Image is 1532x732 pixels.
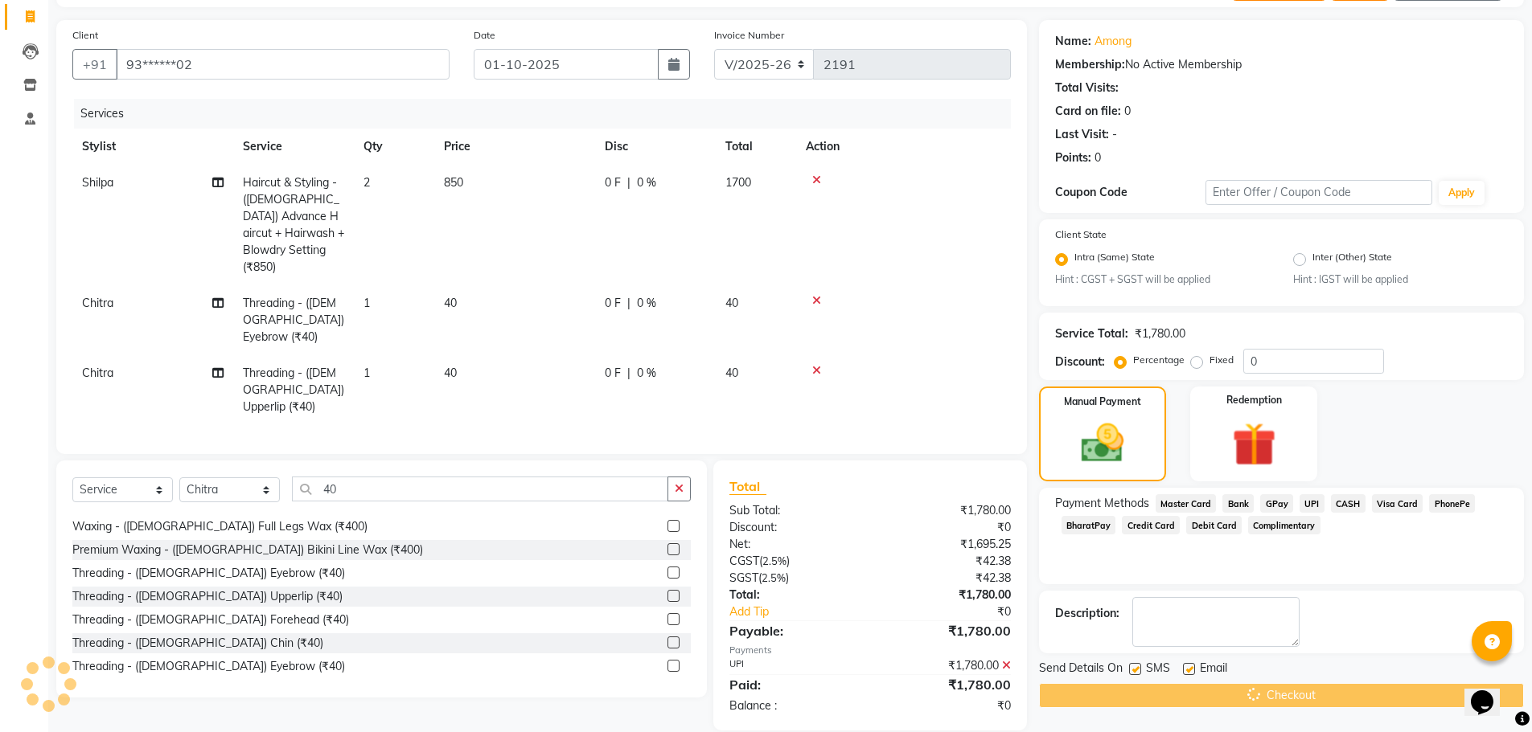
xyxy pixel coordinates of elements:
[1064,395,1141,409] label: Manual Payment
[717,570,870,587] div: ( )
[1248,516,1320,534] span: Complimentary
[72,658,345,675] div: Threading - ([DEMOGRAPHIC_DATA]) Eyebrow (₹40)
[605,365,621,382] span: 0 F
[1372,494,1423,513] span: Visa Card
[1074,250,1155,269] label: Intra (Same) State
[1055,56,1508,73] div: No Active Membership
[1464,668,1516,716] iframe: chat widget
[1055,126,1109,143] div: Last Visit:
[637,174,656,191] span: 0 %
[1124,103,1131,120] div: 0
[354,129,434,165] th: Qty
[363,175,370,190] span: 2
[762,571,786,584] span: 2.5%
[72,129,233,165] th: Stylist
[716,129,796,165] th: Total
[1156,494,1217,513] span: Master Card
[870,621,1023,640] div: ₹1,780.00
[1055,33,1091,50] div: Name:
[363,366,370,380] span: 1
[1055,227,1107,242] label: Client State
[896,603,1023,620] div: ₹0
[233,129,354,165] th: Service
[870,536,1023,553] div: ₹1,695.25
[870,587,1023,603] div: ₹1,780.00
[82,175,113,190] span: Shilpa
[1055,272,1270,287] small: Hint : CGST + SGST will be applied
[717,536,870,553] div: Net:
[605,174,621,191] span: 0 F
[1226,393,1282,407] label: Redemption
[717,697,870,714] div: Balance :
[1095,149,1101,166] div: 0
[243,175,344,274] span: Haircut & Styling - ([DEMOGRAPHIC_DATA]) Advance Haircut + Hairwash + Blowdry Setting (₹850)
[82,296,113,310] span: Chitra
[72,611,349,628] div: Threading - ([DEMOGRAPHIC_DATA]) Forehead (₹40)
[1055,325,1128,342] div: Service Total:
[474,28,495,43] label: Date
[1205,180,1432,205] input: Enter Offer / Coupon Code
[1186,516,1242,534] span: Debit Card
[637,295,656,312] span: 0 %
[725,366,738,380] span: 40
[714,28,784,43] label: Invoice Number
[717,675,870,694] div: Paid:
[1055,605,1119,622] div: Description:
[1260,494,1293,513] span: GPay
[1055,103,1121,120] div: Card on file:
[82,366,113,380] span: Chitra
[1439,181,1485,205] button: Apply
[729,554,759,568] span: CGST
[627,365,630,382] span: |
[870,502,1023,519] div: ₹1,780.00
[1293,272,1508,287] small: Hint : IGST will be applied
[796,129,1011,165] th: Action
[725,296,738,310] span: 40
[1095,33,1132,50] a: Among
[762,554,787,567] span: 2.5%
[637,365,656,382] span: 0 %
[74,99,1023,129] div: Services
[363,296,370,310] span: 1
[717,621,870,640] div: Payable:
[870,553,1023,570] div: ₹42.38
[444,366,457,380] span: 40
[729,478,766,495] span: Total
[444,296,457,310] span: 40
[1055,56,1125,73] div: Membership:
[72,518,368,535] div: Waxing - ([DEMOGRAPHIC_DATA]) Full Legs Wax (₹400)
[870,570,1023,587] div: ₹42.38
[72,542,423,558] div: Premium Waxing - ([DEMOGRAPHIC_DATA]) Bikini Line Wax (₹400)
[1055,184,1206,201] div: Coupon Code
[1055,495,1149,512] span: Payment Methods
[717,657,870,674] div: UPI
[627,295,630,312] span: |
[1039,660,1123,680] span: Send Details On
[1312,250,1392,269] label: Inter (Other) State
[243,296,344,344] span: Threading - ([DEMOGRAPHIC_DATA]) Eyebrow (₹40)
[1331,494,1366,513] span: CASH
[870,519,1023,536] div: ₹0
[1429,494,1475,513] span: PhonePe
[870,657,1023,674] div: ₹1,780.00
[72,635,323,652] div: Threading - ([DEMOGRAPHIC_DATA]) Chin (₹40)
[1300,494,1325,513] span: UPI
[72,565,345,582] div: Threading - ([DEMOGRAPHIC_DATA]) Eyebrow (₹40)
[595,129,716,165] th: Disc
[1055,149,1091,166] div: Points:
[870,675,1023,694] div: ₹1,780.00
[1112,126,1117,143] div: -
[444,175,463,190] span: 850
[1055,354,1105,370] div: Discount:
[72,49,117,80] button: +91
[1222,494,1254,513] span: Bank
[1062,516,1116,534] span: BharatPay
[1135,325,1185,342] div: ₹1,780.00
[1210,353,1234,367] label: Fixed
[72,28,98,43] label: Client
[870,697,1023,714] div: ₹0
[72,588,343,605] div: Threading - ([DEMOGRAPHIC_DATA]) Upperlip (₹40)
[605,295,621,312] span: 0 F
[1200,660,1227,680] span: Email
[1146,660,1170,680] span: SMS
